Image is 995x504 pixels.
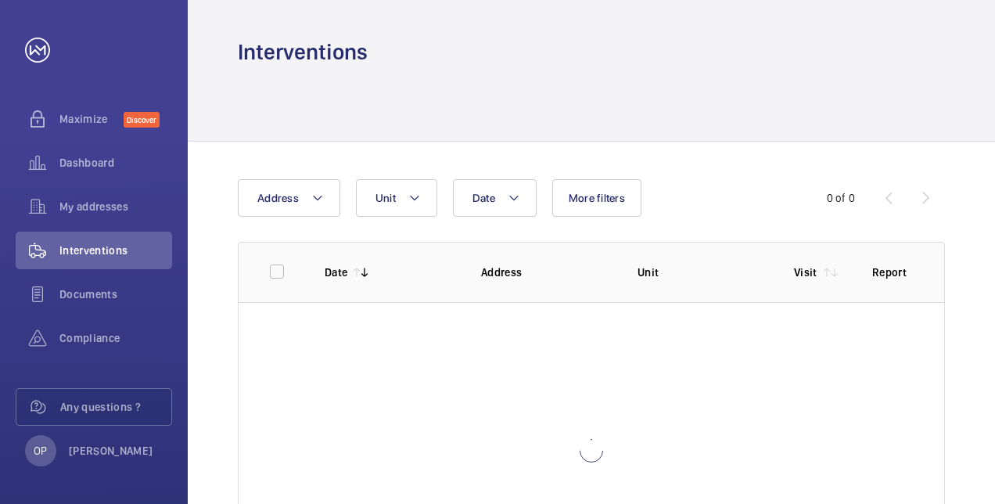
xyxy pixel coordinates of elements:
[69,443,153,459] p: [PERSON_NAME]
[569,192,625,204] span: More filters
[375,192,396,204] span: Unit
[238,179,340,217] button: Address
[238,38,368,67] h1: Interventions
[481,265,612,280] p: Address
[552,179,641,217] button: More filters
[59,199,172,214] span: My addresses
[827,190,855,206] div: 0 of 0
[124,112,160,128] span: Discover
[59,111,124,127] span: Maximize
[60,399,171,415] span: Any questions ?
[59,243,172,258] span: Interventions
[453,179,537,217] button: Date
[257,192,299,204] span: Address
[638,265,769,280] p: Unit
[325,265,347,280] p: Date
[872,265,913,280] p: Report
[794,265,817,280] p: Visit
[59,155,172,171] span: Dashboard
[59,330,172,346] span: Compliance
[59,286,172,302] span: Documents
[34,443,47,459] p: OP
[356,179,437,217] button: Unit
[472,192,495,204] span: Date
